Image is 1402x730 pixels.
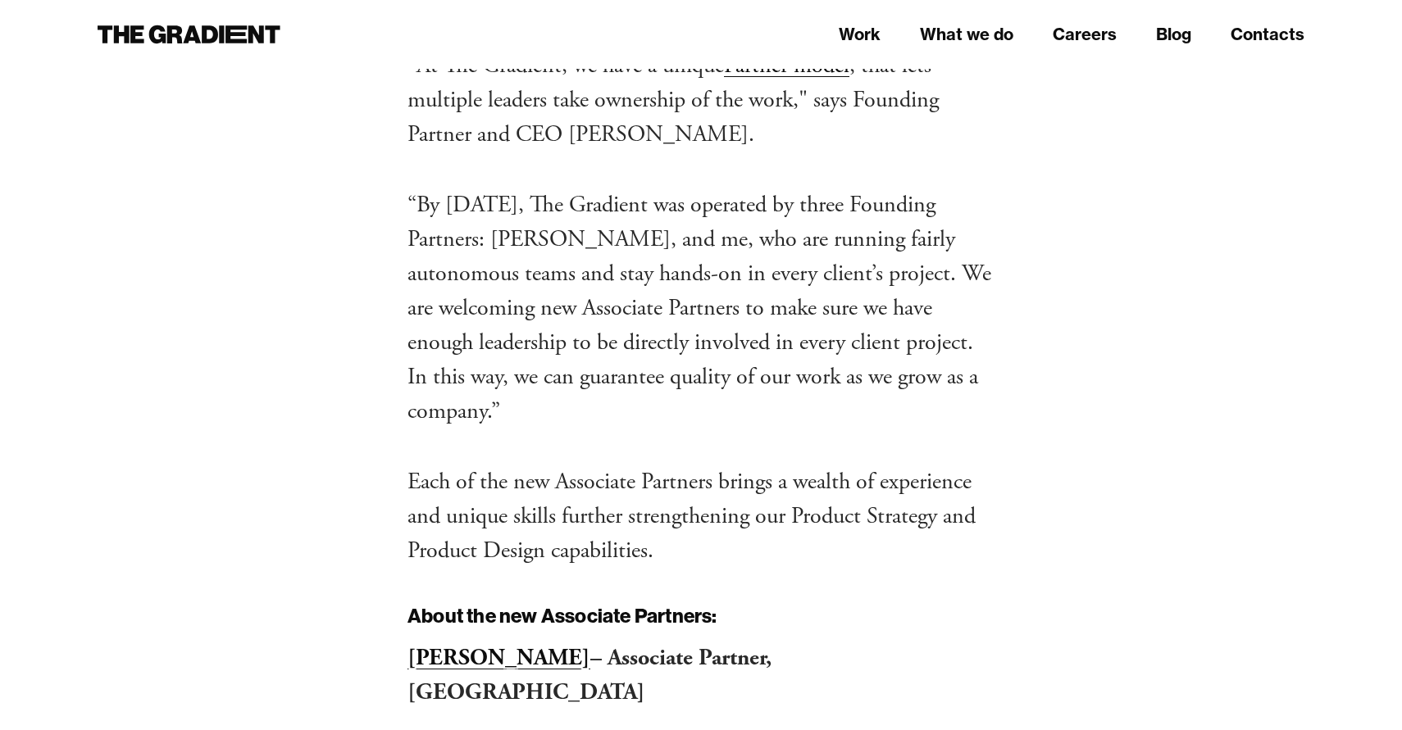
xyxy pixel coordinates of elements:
p: "At The Gradient, we have a unique , that lets multiple leaders take ownership of the work," says... [407,48,995,152]
a: Work [839,22,881,47]
p: “By [DATE], The Gradient was operated by three Founding Partners: [PERSON_NAME], and me, who are ... [407,188,995,428]
h3: About the new Associate Partners: [407,604,995,628]
a: Contacts [1231,22,1304,47]
a: Careers [1053,22,1117,47]
a: What we do [920,22,1013,47]
p: Each of the new Associate Partners brings a wealth of experience and unique skills further streng... [407,465,995,568]
a: Blog [1156,22,1191,47]
a: [PERSON_NAME] [407,643,590,673]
